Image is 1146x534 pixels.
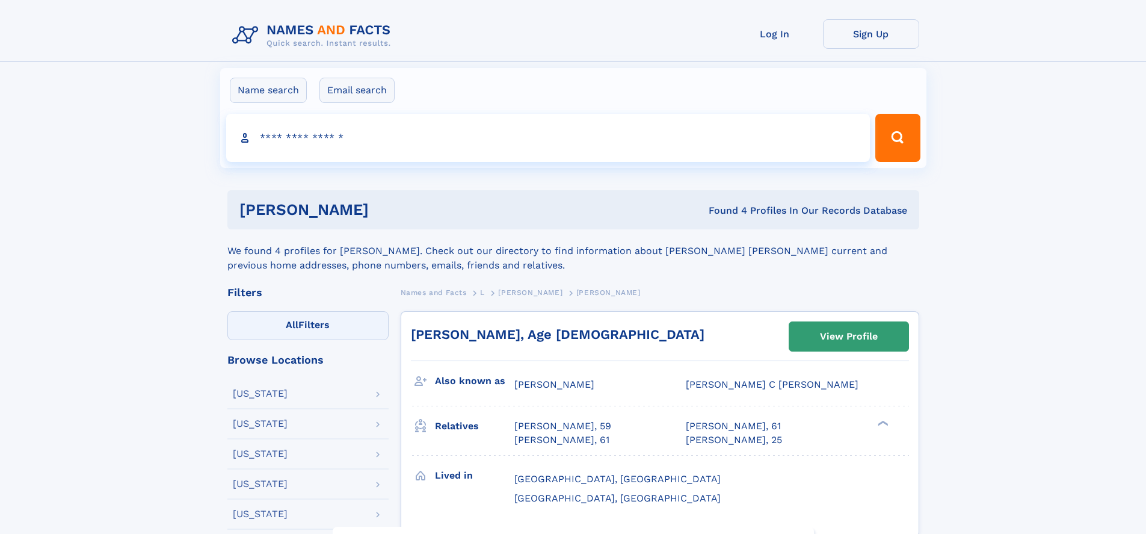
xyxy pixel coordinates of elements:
[227,311,389,340] label: Filters
[226,114,870,162] input: search input
[576,288,641,297] span: [PERSON_NAME]
[875,420,889,427] div: ❯
[789,322,908,351] a: View Profile
[727,19,823,49] a: Log In
[435,465,514,486] h3: Lived in
[498,288,562,297] span: [PERSON_NAME]
[435,416,514,436] h3: Relatives
[514,379,594,390] span: [PERSON_NAME]
[286,319,298,331] span: All
[538,204,907,217] div: Found 4 Profiles In Our Records Database
[514,433,609,447] a: [PERSON_NAME], 61
[820,323,878,350] div: View Profile
[411,327,704,342] a: [PERSON_NAME], Age [DEMOGRAPHIC_DATA]
[233,389,288,399] div: [US_STATE]
[233,509,288,519] div: [US_STATE]
[686,433,782,447] a: [PERSON_NAME], 25
[514,420,611,433] a: [PERSON_NAME], 59
[227,355,389,365] div: Browse Locations
[875,114,920,162] button: Search Button
[230,78,307,103] label: Name search
[227,19,401,52] img: Logo Names and Facts
[227,229,919,273] div: We found 4 profiles for [PERSON_NAME]. Check out our directory to find information about [PERSON_...
[227,287,389,298] div: Filters
[480,285,485,300] a: L
[233,479,288,489] div: [US_STATE]
[233,419,288,429] div: [US_STATE]
[686,379,858,390] span: [PERSON_NAME] C [PERSON_NAME]
[239,202,539,217] h1: [PERSON_NAME]
[435,371,514,391] h3: Also known as
[514,473,721,485] span: [GEOGRAPHIC_DATA], [GEOGRAPHIC_DATA]
[319,78,395,103] label: Email search
[401,285,467,300] a: Names and Facts
[233,449,288,459] div: [US_STATE]
[686,420,781,433] a: [PERSON_NAME], 61
[823,19,919,49] a: Sign Up
[480,288,485,297] span: L
[498,285,562,300] a: [PERSON_NAME]
[514,492,721,504] span: [GEOGRAPHIC_DATA], [GEOGRAPHIC_DATA]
